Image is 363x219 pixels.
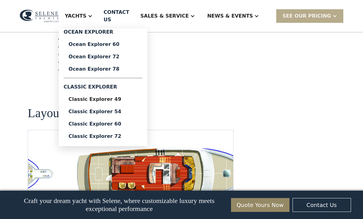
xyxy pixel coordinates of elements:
div: Yachts [65,12,86,20]
div: Sales & Service [140,12,189,20]
div: Classic Explorer [64,81,142,93]
div: SEE Our Pricing [276,9,343,23]
div: Ocean Explorer 60 [69,42,138,47]
a: Classic Explorer 72 [64,130,142,143]
div: News & EVENTS [207,12,253,20]
a: Ocean Explorer 78 [64,63,142,75]
div: Classic Explorer 54 [69,109,138,114]
div: Sales & Service [134,4,201,28]
a: Ocean Explorer 60 [64,38,142,51]
div: Classic Explorer 49 [69,97,138,102]
div: Ocean Explorer 72 [69,54,138,59]
div: SEE Our Pricing [282,12,331,20]
div: Ocean Explorer [64,28,142,38]
a: Ocean Explorer 72 [64,51,142,63]
a: Classic Explorer 60 [64,118,142,130]
a: Quote Yours Now [231,198,289,212]
a: open lightbox [72,145,268,205]
a: Classic Explorer 49 [64,93,142,105]
p: Craft your dream yacht with Selene, where customizable luxury meets exceptional performance [12,197,226,213]
nav: Yachts [59,28,147,146]
img: logo [20,10,59,22]
div: Classic Explorer 72 [69,134,138,139]
h2: Layout [28,106,62,120]
div: Classic Explorer 60 [69,122,138,126]
div: Contact US [104,9,129,23]
a: Classic Explorer 54 [64,105,142,118]
div: 2 / 5 [72,145,268,205]
a: Contact Us [293,198,351,212]
div: Yachts [59,4,99,28]
div: Ocean Explorer 78 [69,67,138,72]
div: News & EVENTS [201,4,265,28]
